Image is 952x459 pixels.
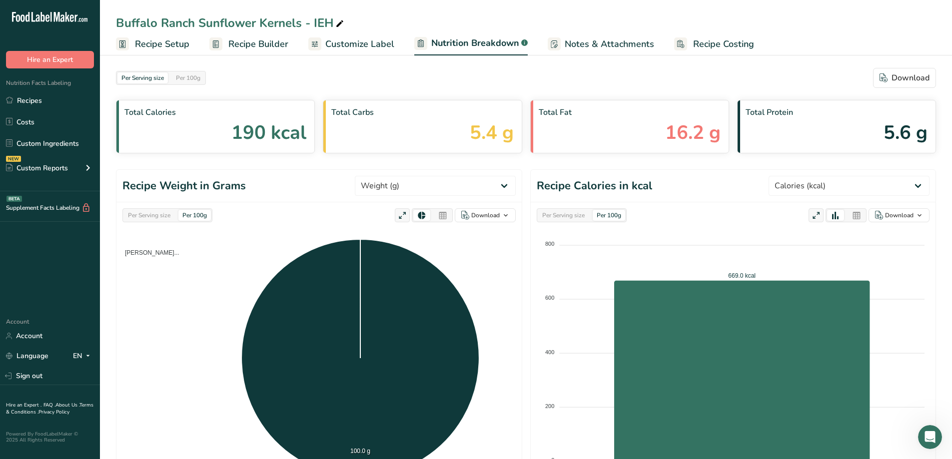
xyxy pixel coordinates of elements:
div: Per Serving size [117,72,168,83]
tspan: 800 [545,241,554,247]
a: Language [6,347,48,365]
span: Total Carbs [331,106,513,118]
a: FAQ . [43,402,55,409]
div: NEW [6,156,21,162]
iframe: Intercom live chat [918,425,942,449]
span: Total Fat [539,106,721,118]
tspan: 200 [545,403,554,409]
a: Recipe Setup [116,33,189,55]
button: Hire an Expert [6,51,94,68]
div: Per Serving size [538,210,589,221]
div: Per 100g [178,210,211,221]
div: Per Serving size [124,210,174,221]
div: Per 100g [593,210,625,221]
div: BETA [6,196,22,202]
a: Notes & Attachments [548,33,654,55]
a: Customize Label [308,33,394,55]
div: Custom Reports [6,163,68,173]
span: Notes & Attachments [565,37,654,51]
div: Download [471,211,500,220]
a: Privacy Policy [38,409,69,416]
span: Recipe Setup [135,37,189,51]
h1: Recipe Weight in Grams [122,178,246,194]
div: EN [73,350,94,362]
h1: Recipe Calories in kcal [537,178,652,194]
span: 5.4 g [470,118,514,147]
span: 5.6 g [884,118,928,147]
tspan: 600 [545,295,554,301]
div: Powered By FoodLabelMaker © 2025 All Rights Reserved [6,431,94,443]
a: Nutrition Breakdown [414,32,528,56]
tspan: 400 [545,349,554,355]
span: Total Protein [746,106,928,118]
a: Recipe Costing [674,33,754,55]
span: Recipe Builder [228,37,288,51]
button: Download [869,208,930,222]
button: Download [873,68,936,88]
a: Terms & Conditions . [6,402,93,416]
span: Recipe Costing [693,37,754,51]
div: Download [885,211,914,220]
a: Recipe Builder [209,33,288,55]
span: Total Calories [124,106,306,118]
a: About Us . [55,402,79,409]
span: [PERSON_NAME]... [117,249,179,256]
div: Per 100g [172,72,204,83]
span: 16.2 g [665,118,721,147]
div: Buffalo Ranch Sunflower Kernels - IEH [116,14,346,32]
span: 190 kcal [231,118,306,147]
div: Download [880,72,930,84]
span: Customize Label [325,37,394,51]
a: Hire an Expert . [6,402,41,409]
button: Download [455,208,516,222]
span: Nutrition Breakdown [431,36,519,50]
